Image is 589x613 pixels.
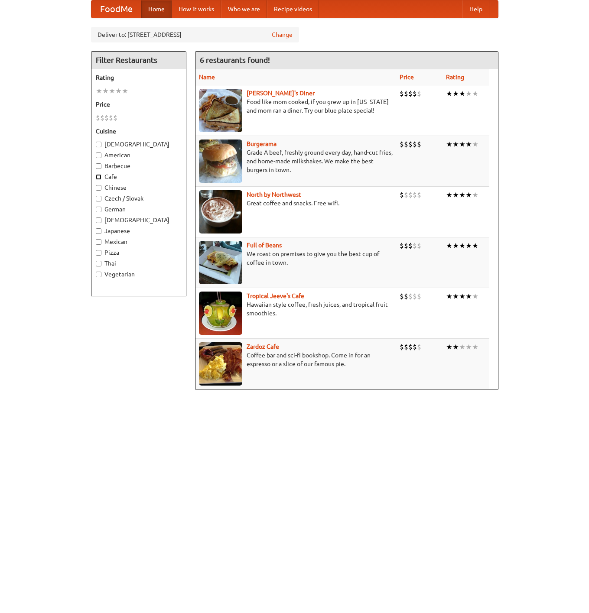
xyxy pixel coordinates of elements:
[199,74,215,81] a: Name
[96,172,182,181] label: Cafe
[199,300,393,318] p: Hawaiian style coffee, fresh juices, and tropical fruit smoothies.
[413,292,417,301] li: $
[96,152,101,158] input: American
[400,292,404,301] li: $
[247,90,315,97] a: [PERSON_NAME]'s Diner
[413,241,417,250] li: $
[96,151,182,159] label: American
[400,342,404,352] li: $
[446,139,452,149] li: ★
[452,292,459,301] li: ★
[96,163,101,169] input: Barbecue
[400,139,404,149] li: $
[272,30,293,39] a: Change
[199,351,393,368] p: Coffee bar and sci-fi bookshop. Come in for an espresso or a slice of our famous pie.
[96,194,182,203] label: Czech / Slovak
[408,292,413,301] li: $
[413,342,417,352] li: $
[200,56,270,64] ng-pluralize: 6 restaurants found!
[96,127,182,136] h5: Cuisine
[404,89,408,98] li: $
[96,237,182,246] label: Mexican
[400,241,404,250] li: $
[446,89,452,98] li: ★
[96,185,101,191] input: Chinese
[199,97,393,115] p: Food like mom cooked, if you grew up in [US_STATE] and mom ran a diner. Try our blue plate special!
[247,191,301,198] a: North by Northwest
[404,342,408,352] li: $
[199,292,242,335] img: jeeves.jpg
[199,89,242,132] img: sallys.jpg
[408,190,413,200] li: $
[109,113,113,123] li: $
[465,139,472,149] li: ★
[413,190,417,200] li: $
[96,261,101,266] input: Thai
[199,250,393,267] p: We roast on premises to give you the best cup of coffee in town.
[199,139,242,183] img: burgerama.jpg
[408,241,413,250] li: $
[96,142,101,147] input: [DEMOGRAPHIC_DATA]
[465,89,472,98] li: ★
[247,343,279,350] b: Zardoz Cafe
[472,292,478,301] li: ★
[96,250,101,256] input: Pizza
[408,89,413,98] li: $
[452,241,459,250] li: ★
[109,86,115,96] li: ★
[247,140,277,147] b: Burgerama
[452,89,459,98] li: ★
[199,241,242,284] img: beans.jpg
[459,241,465,250] li: ★
[408,139,413,149] li: $
[104,113,109,123] li: $
[400,89,404,98] li: $
[472,342,478,352] li: ★
[96,86,102,96] li: ★
[404,139,408,149] li: $
[417,139,421,149] li: $
[459,292,465,301] li: ★
[459,190,465,200] li: ★
[413,89,417,98] li: $
[472,190,478,200] li: ★
[465,292,472,301] li: ★
[404,241,408,250] li: $
[96,217,101,223] input: [DEMOGRAPHIC_DATA]
[96,140,182,149] label: [DEMOGRAPHIC_DATA]
[465,342,472,352] li: ★
[417,342,421,352] li: $
[462,0,489,18] a: Help
[96,227,182,235] label: Japanese
[446,241,452,250] li: ★
[472,241,478,250] li: ★
[400,74,414,81] a: Price
[404,190,408,200] li: $
[141,0,172,18] a: Home
[96,216,182,224] label: [DEMOGRAPHIC_DATA]
[96,270,182,279] label: Vegetarian
[96,239,101,245] input: Mexican
[459,89,465,98] li: ★
[96,162,182,170] label: Barbecue
[96,113,100,123] li: $
[404,292,408,301] li: $
[172,0,221,18] a: How it works
[400,190,404,200] li: $
[100,113,104,123] li: $
[96,228,101,234] input: Japanese
[199,190,242,234] img: north.jpg
[446,292,452,301] li: ★
[417,190,421,200] li: $
[96,183,182,192] label: Chinese
[247,292,304,299] a: Tropical Jeeve's Cafe
[472,139,478,149] li: ★
[96,205,182,214] label: German
[247,242,282,249] b: Full of Beans
[472,89,478,98] li: ★
[199,148,393,174] p: Grade A beef, freshly ground every day, hand-cut fries, and home-made milkshakes. We make the bes...
[452,139,459,149] li: ★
